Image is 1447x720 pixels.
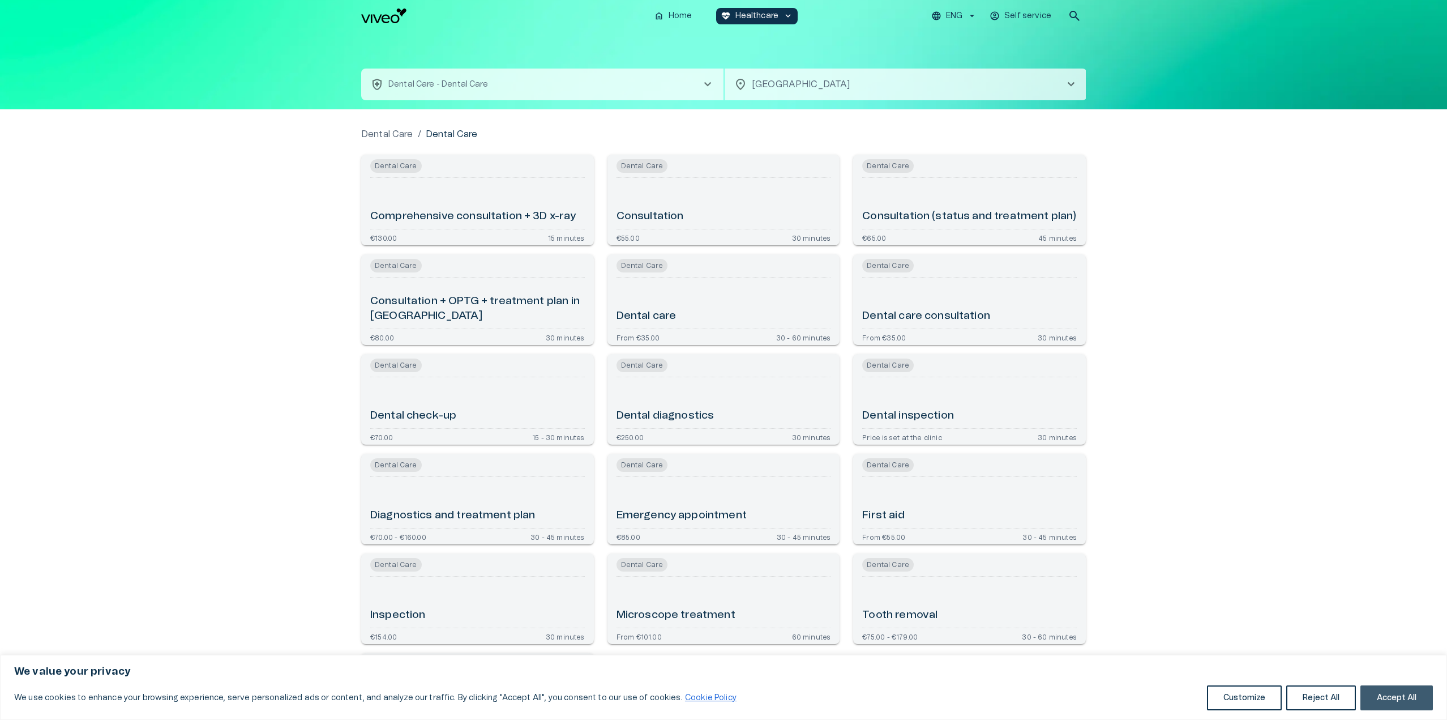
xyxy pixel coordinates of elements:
[617,309,677,324] h6: Dental care
[862,508,904,523] h6: First aid
[617,433,644,440] p: €250.00
[1063,5,1086,27] button: open search modal
[1207,685,1282,710] button: Customize
[617,209,684,224] h6: Consultation
[862,209,1076,224] h6: Consultation (status and treatment plan)
[370,508,536,523] h6: Diagnostics and treatment plan
[361,155,594,245] a: Open service booking details
[1022,633,1077,640] p: 30 - 60 minutes
[361,8,645,23] a: Navigate to homepage
[617,234,640,241] p: €55.00
[862,309,990,324] h6: Dental care consultation
[370,533,426,540] p: €70.00 - €160.00
[862,533,905,540] p: From €55.00
[617,159,668,173] span: Dental Care
[617,558,668,572] span: Dental Care
[388,79,488,91] p: Dental Care - Dental Care
[777,533,831,540] p: 30 - 45 minutes
[361,553,594,644] a: Open service booking details
[607,155,840,245] a: Open service booking details
[607,254,840,345] a: Open service booking details
[946,10,962,22] p: ENG
[370,359,422,372] span: Dental Care
[853,553,1086,644] a: Open service booking details
[792,234,831,241] p: 30 minutes
[1038,234,1077,241] p: 45 minutes
[735,10,779,22] p: Healthcare
[14,691,737,705] p: We use cookies to enhance your browsing experience, serve personalized ads or content, and analyz...
[862,334,906,340] p: From €35.00
[862,633,918,640] p: €75.00 - €179.00
[716,8,798,24] button: ecg_heartHealthcarekeyboard_arrow_down
[370,608,426,623] h6: Inspection
[721,11,731,21] span: ecg_heart
[853,254,1086,345] a: Open service booking details
[1286,685,1356,710] button: Reject All
[1022,533,1077,540] p: 30 - 45 minutes
[853,155,1086,245] a: Open service booking details
[669,10,692,22] p: Home
[370,78,384,91] span: health_and_safety
[548,234,585,241] p: 15 minutes
[617,359,668,372] span: Dental Care
[370,633,397,640] p: €154.00
[853,454,1086,544] a: Open service booking details
[654,11,664,21] span: home
[617,633,662,640] p: From €101.00
[792,433,831,440] p: 30 minutes
[361,354,594,445] a: Open service booking details
[370,259,422,272] span: Dental Care
[361,127,413,141] a: Dental Care
[58,9,75,18] span: Help
[862,259,914,272] span: Dental Care
[370,159,422,173] span: Dental Care
[370,408,456,424] h6: Dental check-up
[617,334,660,340] p: From €35.00
[684,693,737,702] a: Cookie Policy
[617,508,747,523] h6: Emergency appointment
[607,354,840,445] a: Open service booking details
[1068,9,1081,23] span: search
[1038,334,1077,340] p: 30 minutes
[361,454,594,544] a: Open service booking details
[617,608,735,623] h6: Microscope treatment
[649,8,698,24] button: homeHome
[734,78,747,91] span: location_on
[1064,78,1078,91] span: chevron_right
[862,558,914,572] span: Dental Care
[862,408,954,424] h6: Dental inspection
[546,633,585,640] p: 30 minutes
[862,608,937,623] h6: Tooth removal
[370,334,394,340] p: €80.00
[607,454,840,544] a: Open service booking details
[418,127,421,141] p: /
[752,78,1046,91] p: [GEOGRAPHIC_DATA]
[617,259,668,272] span: Dental Care
[862,458,914,472] span: Dental Care
[361,8,406,23] img: Viveo logo
[361,69,723,100] button: health_and_safetyDental Care - Dental Carechevron_right
[783,11,793,21] span: keyboard_arrow_down
[988,8,1054,24] button: Self service
[862,234,886,241] p: €65.00
[792,633,831,640] p: 60 minutes
[1360,685,1433,710] button: Accept All
[617,533,640,540] p: €85.00
[532,433,585,440] p: 15 - 30 minutes
[14,665,1433,679] p: We value your privacy
[530,533,585,540] p: 30 - 45 minutes
[370,558,422,572] span: Dental Care
[776,334,831,340] p: 30 - 60 minutes
[1038,433,1077,440] p: 30 minutes
[617,458,668,472] span: Dental Care
[853,354,1086,445] a: Open service booking details
[370,458,422,472] span: Dental Care
[607,553,840,644] a: Open service booking details
[370,294,585,324] h6: Consultation + OPTG + treatment plan in [GEOGRAPHIC_DATA]
[370,433,393,440] p: €70.00
[426,127,478,141] p: Dental Care
[546,334,585,340] p: 30 minutes
[617,408,714,424] h6: Dental diagnostics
